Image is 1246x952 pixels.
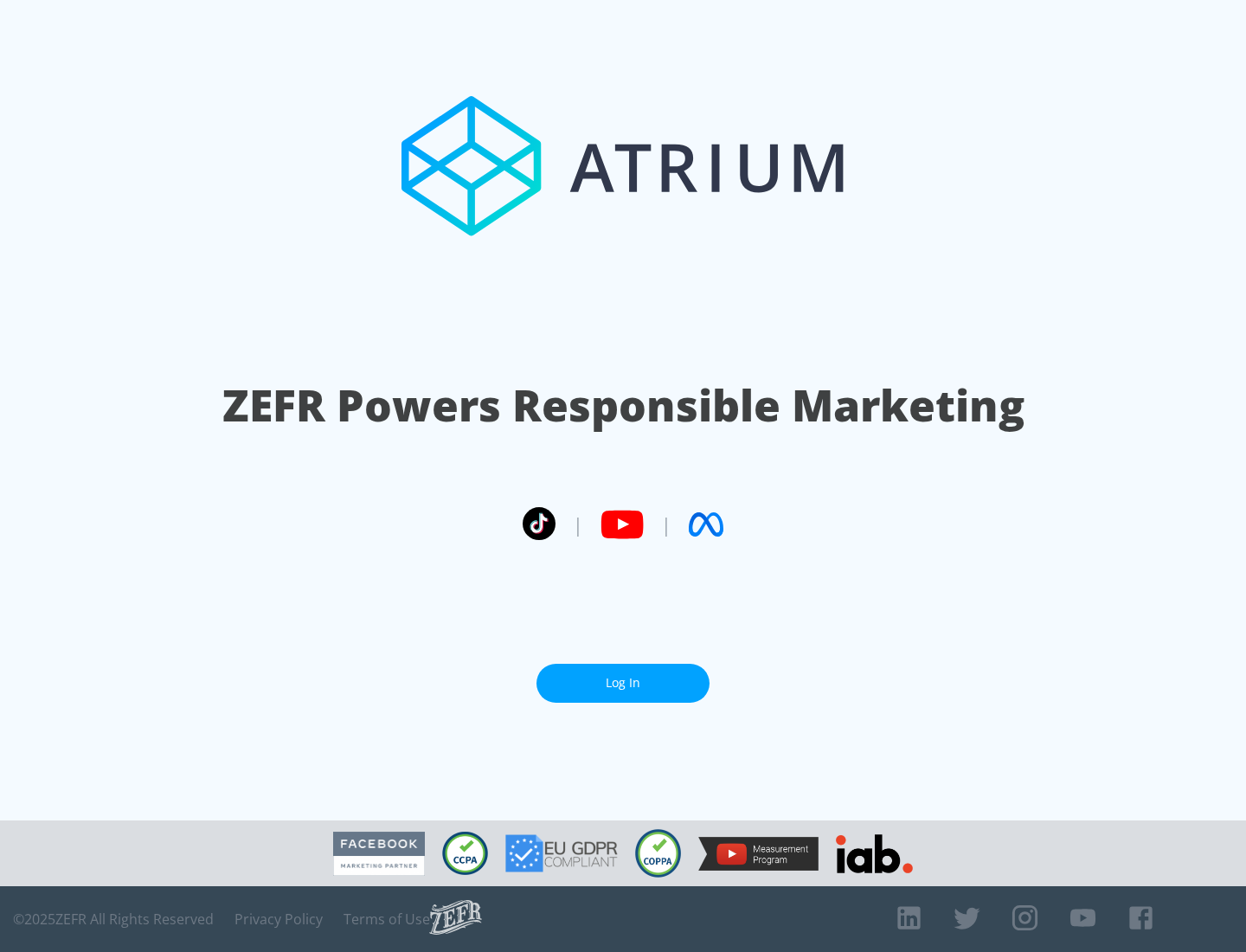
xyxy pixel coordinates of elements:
span: © 2025 ZEFR All Rights Reserved [13,910,214,928]
span: | [573,511,583,537]
a: Log In [536,664,710,703]
span: | [661,511,671,537]
img: GDPR Compliant [505,834,618,872]
img: CCPA Compliant [442,832,488,875]
a: Privacy Policy [234,910,323,928]
img: Facebook Marketing Partner [333,832,425,876]
img: YouTube Measurement Program [698,837,819,871]
h1: ZEFR Powers Responsible Marketing [222,376,1024,435]
a: Terms of Use [344,910,430,928]
img: COPPA Compliant [635,829,681,878]
img: IAB [836,834,913,873]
